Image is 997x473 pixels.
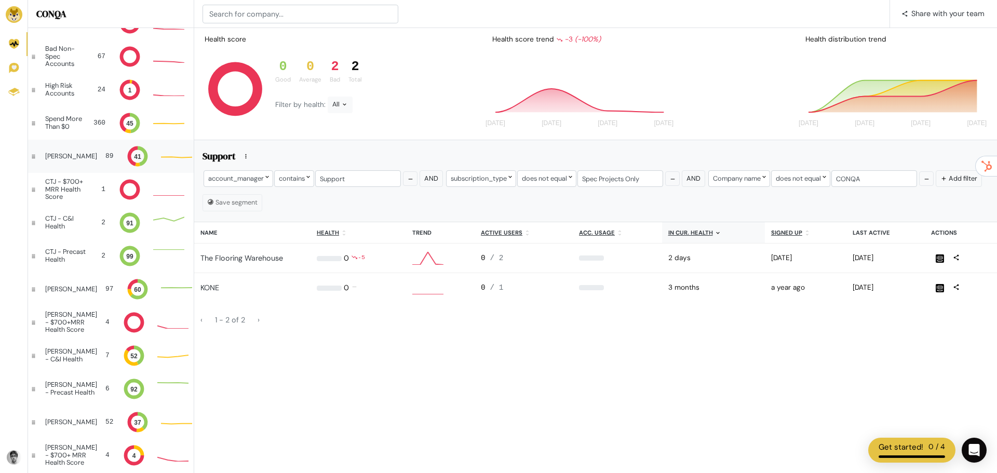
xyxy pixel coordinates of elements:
[28,372,194,406] a: [PERSON_NAME] - Precast Health 6 92
[28,406,194,439] a: [PERSON_NAME] 52 37
[274,170,314,186] div: contains
[258,315,260,325] span: ›
[424,174,438,183] span: And
[45,286,97,293] div: [PERSON_NAME]
[853,253,919,263] div: 2025-08-07 04:38pm
[925,222,997,244] th: Actions
[517,170,576,186] div: does not equal
[200,283,219,292] a: KONE
[194,222,311,244] th: Name
[771,170,830,186] div: does not equal
[654,120,673,127] tspan: [DATE]
[579,285,656,290] div: 0%
[446,170,516,186] div: subscription_type
[490,283,503,292] span: / 1
[105,417,113,427] div: 52
[967,120,987,127] tspan: [DATE]
[420,170,443,186] button: And
[328,97,353,113] div: All
[36,8,185,20] h5: CONQA
[28,439,194,472] a: [PERSON_NAME] - $700+ MRR Health Score 4 4
[45,248,86,263] div: CTJ - Precast Health
[542,120,561,127] tspan: [DATE]
[344,282,349,294] div: 0
[203,151,236,165] h5: Support
[330,75,340,84] div: Bad
[28,206,194,239] a: CTJ - C&I Health 2 91
[348,59,362,75] div: 2
[484,30,680,49] div: Health score trend
[105,151,113,161] div: 89
[92,218,105,227] div: 2
[344,253,349,264] div: 0
[598,120,617,127] tspan: [DATE]
[45,215,84,230] div: CTJ - C&I Health
[28,173,194,206] a: CTJ - $700+ MRR Health Score 1
[28,73,194,106] a: High Risk Accounts 24 1
[348,75,362,84] div: Total
[105,284,113,294] div: 97
[28,339,194,372] a: [PERSON_NAME] - C&I Health 7 52
[486,120,505,127] tspan: [DATE]
[771,229,802,236] u: Signed up
[575,35,601,44] i: (-100%)
[105,317,110,327] div: 4
[45,348,97,363] div: [PERSON_NAME] - C&I Health
[556,34,601,45] div: -3
[853,282,919,293] div: 2025-05-08 12:37pm
[200,253,283,263] a: The Flooring Warehouse
[771,282,840,293] div: 2024-05-15 01:25pm
[708,170,770,186] div: Company name
[45,45,88,67] div: Bad Non-Spec Accounts
[481,282,567,294] div: 0
[45,82,86,97] div: High Risk Accounts
[911,120,931,127] tspan: [DATE]
[203,5,398,23] input: Search for company...
[203,32,248,47] div: Health score
[215,315,219,325] span: 1
[579,229,615,236] u: Acc. Usage
[45,418,97,426] div: [PERSON_NAME]
[28,106,194,140] a: Spend More Than $0 360 45
[481,229,522,236] u: Active users
[28,40,194,73] a: Bad Non-Spec Accounts 67
[797,30,993,49] div: Health distribution trend
[668,253,759,263] div: 2025-08-18 12:00am
[98,184,105,194] div: 1
[771,253,840,263] div: 2025-03-18 01:07pm
[299,75,321,84] div: Average
[45,178,89,200] div: CTJ - $700+ MRR Health Score
[28,273,194,306] a: [PERSON_NAME] 97 60
[846,222,925,244] th: Last active
[45,311,97,333] div: [PERSON_NAME] - $700+MRR Health Score
[275,100,328,109] span: Filter by health:
[6,6,22,23] img: Brand
[95,251,105,261] div: 2
[299,59,321,75] div: 0
[275,59,291,75] div: 0
[200,315,203,325] span: ‹
[105,450,110,460] div: 4
[936,170,982,186] button: Add filter
[686,174,700,183] span: And
[358,253,365,264] div: -5
[317,229,339,236] u: Health
[855,120,874,127] tspan: [DATE]
[241,315,245,325] span: 2
[45,381,97,396] div: [PERSON_NAME] - Precast Health
[45,153,97,160] div: [PERSON_NAME]
[330,59,340,75] div: 2
[799,120,818,127] tspan: [DATE]
[28,306,194,339] a: [PERSON_NAME] - $700+MRR Health Score 4
[28,140,194,173] a: [PERSON_NAME] 89 41
[682,170,705,186] button: And
[194,311,997,329] nav: page navigation
[203,194,262,211] button: Save segment
[962,438,987,463] div: Open Intercom Messenger
[105,350,110,360] div: 7
[45,444,97,466] div: [PERSON_NAME] - $700+ MRR Health Score
[96,51,105,61] div: 67
[93,118,105,128] div: 360
[94,85,105,94] div: 24
[28,239,194,273] a: CTJ - Precast Health 2 99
